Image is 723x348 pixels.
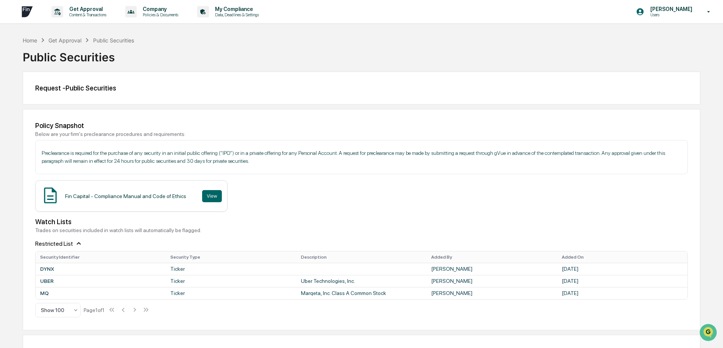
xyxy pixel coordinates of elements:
div: Start new chat [26,58,124,66]
p: Policies & Documents [137,12,182,17]
td: Ticker [166,287,296,299]
p: Users [644,12,696,17]
p: Get Approval [63,6,110,12]
p: Company [137,6,182,12]
span: Preclearance [15,95,49,103]
img: logo [18,3,36,21]
span: Attestations [62,95,94,103]
a: 🔎Data Lookup [5,107,51,120]
div: Fin Capital - Compliance Manual and Code of Ethics [65,193,186,199]
button: Start new chat [129,60,138,69]
th: Description [296,251,427,263]
td: [PERSON_NAME] [427,263,557,275]
td: [DATE] [557,263,687,275]
th: Security Type [166,251,296,263]
img: Document Icon [41,186,60,205]
a: 🖐️Preclearance [5,92,52,106]
a: 🗄️Attestations [52,92,97,106]
div: MQ [40,290,161,296]
div: 🖐️ [8,96,14,102]
td: [PERSON_NAME] [427,287,557,299]
div: Watch Lists [35,218,688,226]
div: We're available if you need us! [26,66,96,72]
th: Security Identifier [36,251,166,263]
span: Data Lookup [15,110,48,117]
p: How can we help? [8,16,138,28]
p: Preclearance is required for the purchase of any security in an initial public offering (“IPO”) o... [42,149,681,165]
div: Policy Snapshot [35,122,688,130]
th: Added By [427,251,557,263]
p: [PERSON_NAME] [644,6,696,12]
div: Home [23,37,37,44]
td: Marqeta, Inc. Class A Common Stock [296,287,427,299]
td: [DATE] [557,275,687,287]
div: 🔎 [8,111,14,117]
td: [DATE] [557,287,687,299]
div: Public Securities [23,44,700,64]
div: 🗄️ [55,96,61,102]
td: Ticker [166,275,296,287]
div: DYNX [40,266,161,272]
iframe: Open customer support [699,323,719,343]
td: [PERSON_NAME] [427,275,557,287]
p: My Compliance [209,6,263,12]
button: View [202,190,222,202]
p: Data, Deadlines & Settings [209,12,263,17]
div: Trades on securities included in watch lists will automatically be flagged. [35,227,688,233]
a: Powered byPylon [53,128,92,134]
div: Get Approval [48,37,81,44]
div: Page 1 of 1 [84,307,104,313]
td: Uber Technologies, Inc. [296,275,427,287]
p: Content & Transactions [63,12,110,17]
span: Pylon [75,128,92,134]
td: Ticker [166,263,296,275]
div: Public Securities [93,37,134,44]
th: Added On [557,251,687,263]
div: Below are your firm's preclearance procedures and requirements: [35,131,688,137]
div: Request - Public Securities [35,84,688,92]
div: UBER [40,278,161,284]
div: Restricted List [35,233,688,248]
img: 1746055101610-c473b297-6a78-478c-a979-82029cc54cd1 [8,58,21,72]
